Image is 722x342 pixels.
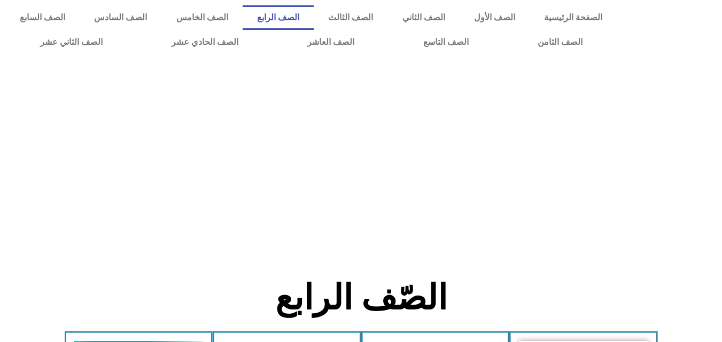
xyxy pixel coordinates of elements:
[243,5,314,30] a: الصف الرابع
[137,30,273,54] a: الصف الحادي عشر
[530,5,617,30] a: الصفحة الرئيسية
[162,5,243,30] a: الصف الخامس
[388,5,460,30] a: الصف الثاني
[503,30,617,54] a: الصف الثامن
[184,277,538,319] h2: الصّف الرابع
[80,5,161,30] a: الصف السادس
[5,5,80,30] a: الصف السابع
[314,5,387,30] a: الصف الثالث
[273,30,389,54] a: الصف العاشر
[389,30,503,54] a: الصف التاسع
[5,30,137,54] a: الصف الثاني عشر
[460,5,530,30] a: الصف الأول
